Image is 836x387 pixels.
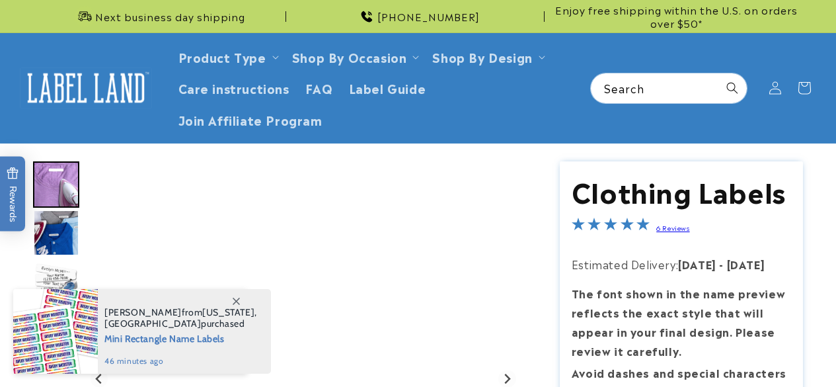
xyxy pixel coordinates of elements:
a: Join Affiliate Program [171,104,330,135]
button: Search [718,73,747,103]
span: Next business day shipping [95,10,245,23]
span: from , purchased [104,307,257,329]
a: 6 Reviews [656,223,689,232]
strong: [DATE] [727,256,765,272]
span: Join Affiliate Program [178,112,323,127]
a: Label Land [15,62,157,113]
div: Go to slide 3 [33,258,79,304]
a: Shop By Design [432,48,532,65]
div: Go to slide 1 [33,161,79,208]
strong: [DATE] [678,256,716,272]
span: Enjoy free shipping within the U.S. on orders over $50* [550,3,803,29]
span: Shop By Occasion [292,49,407,64]
a: Label Guide [341,72,434,103]
img: Label Land [20,67,152,108]
span: Rewards [7,167,19,222]
summary: Shop By Occasion [284,41,425,72]
img: Iron-on name labels with an iron [33,258,79,304]
span: 4.8-star overall rating [572,219,650,235]
strong: - [719,256,724,272]
span: [PHONE_NUMBER] [377,10,480,23]
span: [US_STATE] [202,306,254,318]
p: Estimated Delivery: [572,255,792,274]
span: FAQ [305,80,333,95]
h1: Clothing Labels [572,173,792,208]
a: Care instructions [171,72,297,103]
span: [PERSON_NAME] [104,306,182,318]
summary: Product Type [171,41,284,72]
span: Label Guide [349,80,426,95]
img: Iron on name label being ironed to shirt [33,161,79,208]
img: Iron on name labels ironed to shirt collar [33,210,79,256]
div: Go to slide 2 [33,210,79,256]
a: Product Type [178,48,266,65]
summary: Shop By Design [424,41,550,72]
a: FAQ [297,72,341,103]
span: Care instructions [178,80,289,95]
span: [GEOGRAPHIC_DATA] [104,318,201,329]
strong: The font shown in the name preview reflects the exact style that will appear in your final design... [572,285,785,358]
